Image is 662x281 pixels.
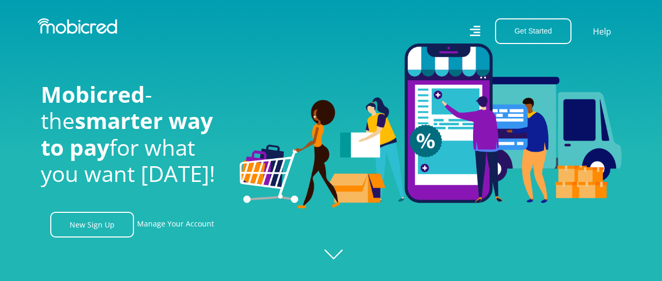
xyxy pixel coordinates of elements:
h1: - the for what you want [DATE]! [41,81,224,187]
button: Get Started [495,18,571,44]
span: smarter way to pay [41,105,213,161]
a: New Sign Up [50,212,134,237]
a: Help [592,25,612,38]
span: Mobicred [41,79,145,109]
img: Mobicred [38,18,117,34]
img: Welcome to Mobicred [240,44,622,209]
a: Manage Your Account [137,212,214,237]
